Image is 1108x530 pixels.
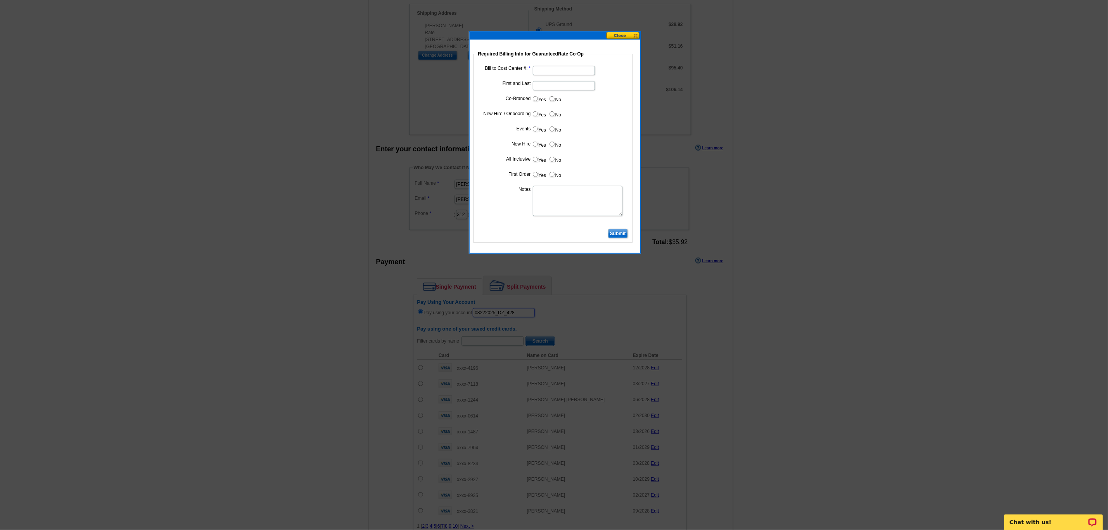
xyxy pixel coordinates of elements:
label: Co-Branded [479,95,531,102]
label: Yes [532,170,546,179]
label: No [549,109,561,118]
input: Yes [533,96,538,101]
label: Yes [532,155,546,164]
label: New Hire / Onboarding [479,110,531,117]
input: No [550,111,555,116]
label: New Hire [479,140,531,147]
input: No [550,96,555,101]
input: No [550,142,555,147]
label: No [549,140,561,149]
label: First and Last [479,80,531,87]
legend: Required Billing Info for GuaranteedRate Co-Op [477,50,585,57]
label: Yes [532,140,546,149]
input: Submit [608,229,628,238]
label: All Inclusive [479,156,531,163]
label: First Order [479,171,531,178]
input: Yes [533,157,538,162]
input: No [550,157,555,162]
label: Yes [532,94,546,103]
label: Events [479,125,531,132]
input: No [550,172,555,177]
label: No [549,170,561,179]
input: Yes [533,126,538,132]
input: Yes [533,142,538,147]
input: Yes [533,172,538,177]
label: Bill to Cost Center #: [479,65,531,72]
input: No [550,126,555,132]
label: No [549,94,561,103]
input: Yes [533,111,538,116]
label: Yes [532,109,546,118]
iframe: LiveChat chat widget [999,506,1108,530]
label: No [549,155,561,164]
label: Yes [532,125,546,133]
label: Notes [479,186,531,193]
label: No [549,125,561,133]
